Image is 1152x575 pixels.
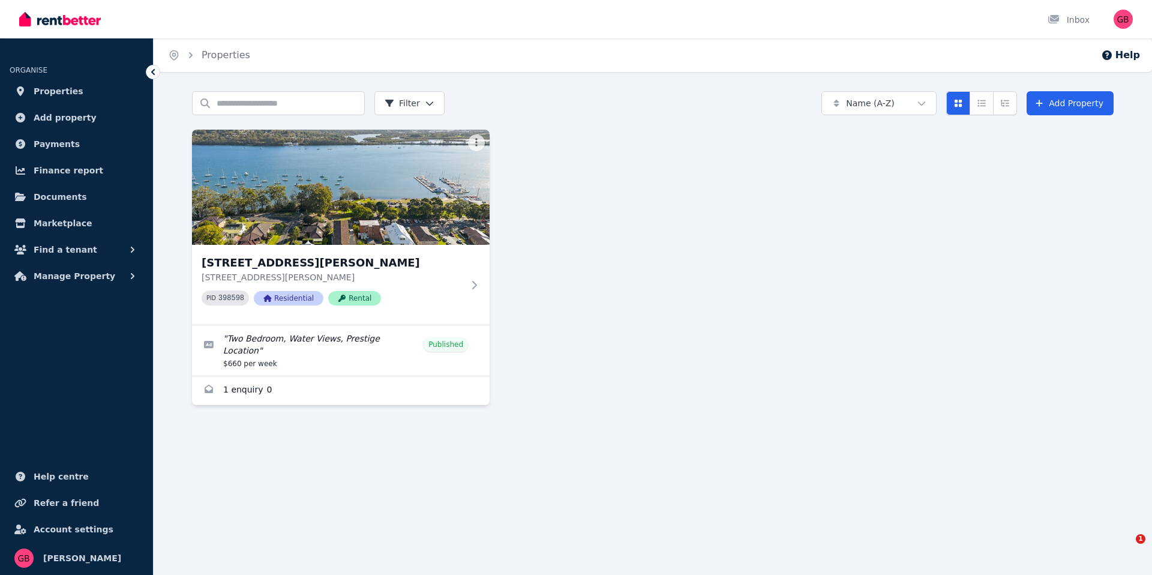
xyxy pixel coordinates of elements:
div: Inbox [1048,14,1090,26]
span: Manage Property [34,269,115,283]
a: Refer a friend [10,491,143,515]
button: Card view [946,91,970,115]
a: Add property [10,106,143,130]
nav: Breadcrumb [154,38,265,72]
a: 13 Masons Parade, Point Frederick[STREET_ADDRESS][PERSON_NAME][STREET_ADDRESS][PERSON_NAME]PID 39... [192,130,490,325]
span: Find a tenant [34,242,97,257]
iframe: Intercom live chat [1111,534,1140,563]
button: Expanded list view [993,91,1017,115]
img: RentBetter [19,10,101,28]
button: More options [468,134,485,151]
span: Help centre [34,469,89,484]
span: 1 [1136,534,1145,544]
a: Marketplace [10,211,143,235]
button: Help [1101,48,1140,62]
a: Finance report [10,158,143,182]
button: Compact list view [970,91,994,115]
span: Residential [254,291,323,306]
button: Find a tenant [10,238,143,262]
span: Finance report [34,163,103,178]
img: 13 Masons Parade, Point Frederick [192,130,490,245]
span: Filter [385,97,420,109]
button: Name (A-Z) [821,91,937,115]
small: PID [206,295,216,301]
a: Edit listing: Two Bedroom, Water Views, Prestige Location [192,325,490,376]
h3: [STREET_ADDRESS][PERSON_NAME] [202,254,463,271]
a: Add Property [1027,91,1114,115]
a: Properties [202,49,250,61]
div: View options [946,91,1017,115]
a: Properties [10,79,143,103]
p: [STREET_ADDRESS][PERSON_NAME] [202,271,463,283]
span: [PERSON_NAME] [43,551,121,565]
img: Georga Brown [14,549,34,568]
span: Refer a friend [34,496,99,510]
a: Account settings [10,517,143,541]
span: Documents [34,190,87,204]
a: Help centre [10,465,143,489]
span: Properties [34,84,83,98]
button: Manage Property [10,264,143,288]
a: Documents [10,185,143,209]
span: Name (A-Z) [846,97,895,109]
code: 398598 [218,294,244,303]
span: Marketplace [34,216,92,230]
span: ORGANISE [10,66,47,74]
span: Account settings [34,522,113,537]
a: Payments [10,132,143,156]
img: Georga Brown [1114,10,1133,29]
a: Enquiries for 13 Masons Parade, Point Frederick [192,376,490,405]
span: Add property [34,110,97,125]
span: Rental [328,291,381,306]
span: Payments [34,137,80,151]
button: Filter [374,91,445,115]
